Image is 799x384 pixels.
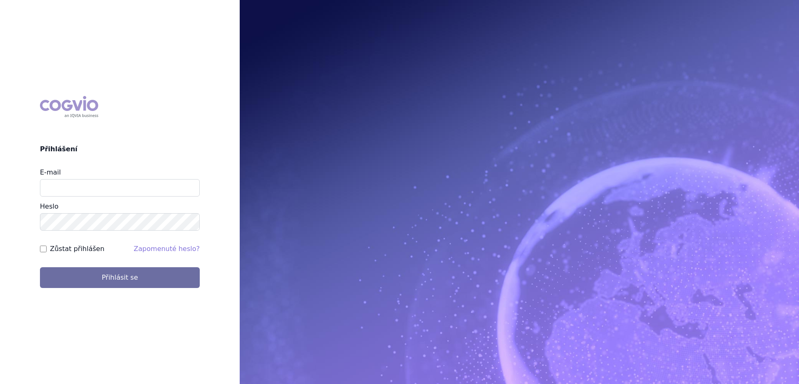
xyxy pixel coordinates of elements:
h2: Přihlášení [40,144,200,154]
label: Zůstat přihlášen [50,244,104,254]
label: Heslo [40,202,58,210]
label: E-mail [40,168,61,176]
a: Zapomenuté heslo? [134,245,200,253]
div: COGVIO [40,96,98,118]
button: Přihlásit se [40,267,200,288]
